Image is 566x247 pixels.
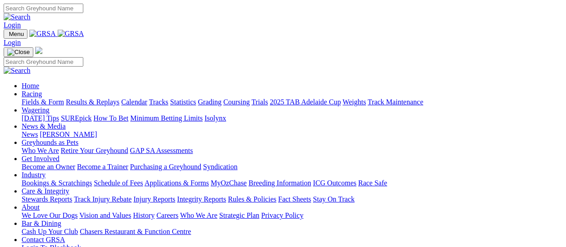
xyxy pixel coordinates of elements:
[270,98,341,106] a: 2025 TAB Adelaide Cup
[368,98,423,106] a: Track Maintenance
[130,114,203,122] a: Minimum Betting Limits
[219,211,259,219] a: Strategic Plan
[22,220,61,227] a: Bar & Dining
[22,98,562,106] div: Racing
[156,211,178,219] a: Careers
[4,13,31,21] img: Search
[22,114,562,122] div: Wagering
[121,98,147,106] a: Calendar
[22,139,78,146] a: Greyhounds as Pets
[180,211,217,219] a: Who We Are
[22,228,78,235] a: Cash Up Your Club
[211,179,247,187] a: MyOzChase
[7,49,30,56] img: Close
[22,195,72,203] a: Stewards Reports
[22,179,92,187] a: Bookings & Scratchings
[203,163,237,171] a: Syndication
[313,179,356,187] a: ICG Outcomes
[77,163,128,171] a: Become a Trainer
[66,98,119,106] a: Results & Replays
[22,203,40,211] a: About
[22,130,38,138] a: News
[22,171,45,179] a: Industry
[40,130,97,138] a: [PERSON_NAME]
[4,29,27,39] button: Toggle navigation
[261,211,303,219] a: Privacy Policy
[22,179,562,187] div: Industry
[22,187,69,195] a: Care & Integrity
[4,67,31,75] img: Search
[22,147,562,155] div: Greyhounds as Pets
[74,195,131,203] a: Track Injury Rebate
[22,122,66,130] a: News & Media
[358,179,387,187] a: Race Safe
[228,195,276,203] a: Rules & Policies
[61,147,128,154] a: Retire Your Greyhound
[22,106,50,114] a: Wagering
[22,195,562,203] div: Care & Integrity
[61,114,91,122] a: SUREpick
[223,98,250,106] a: Coursing
[58,30,84,38] img: GRSA
[22,98,64,106] a: Fields & Form
[4,47,33,57] button: Toggle navigation
[80,228,191,235] a: Chasers Restaurant & Function Centre
[9,31,24,37] span: Menu
[22,147,59,154] a: Who We Are
[133,211,154,219] a: History
[249,179,311,187] a: Breeding Information
[343,98,366,106] a: Weights
[313,195,354,203] a: Stay On Track
[22,163,75,171] a: Become an Owner
[22,82,39,90] a: Home
[22,236,65,243] a: Contact GRSA
[170,98,196,106] a: Statistics
[133,195,175,203] a: Injury Reports
[94,179,143,187] a: Schedule of Fees
[35,47,42,54] img: logo-grsa-white.png
[278,195,311,203] a: Fact Sheets
[22,228,562,236] div: Bar & Dining
[22,163,562,171] div: Get Involved
[198,98,222,106] a: Grading
[22,130,562,139] div: News & Media
[149,98,168,106] a: Tracks
[22,114,59,122] a: [DATE] Tips
[22,211,562,220] div: About
[130,147,193,154] a: GAP SA Assessments
[204,114,226,122] a: Isolynx
[177,195,226,203] a: Integrity Reports
[22,211,77,219] a: We Love Our Dogs
[94,114,129,122] a: How To Bet
[251,98,268,106] a: Trials
[4,21,21,29] a: Login
[145,179,209,187] a: Applications & Forms
[29,30,56,38] img: GRSA
[79,211,131,219] a: Vision and Values
[4,4,83,13] input: Search
[130,163,201,171] a: Purchasing a Greyhound
[4,39,21,46] a: Login
[22,155,59,162] a: Get Involved
[22,90,42,98] a: Racing
[4,57,83,67] input: Search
